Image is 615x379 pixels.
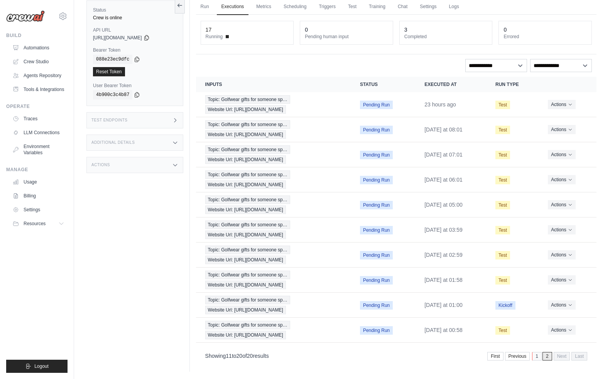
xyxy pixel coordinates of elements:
span: Website Url: [URL][DOMAIN_NAME] [205,256,286,264]
span: Kickoff [495,301,515,310]
span: Test [495,201,510,209]
a: Usage [9,176,68,188]
button: Actions for execution [548,225,575,234]
time: October 6, 2025 at 08:01 BST [424,126,463,133]
code: 4b900c3c4b87 [93,90,132,99]
span: Pending Run [360,251,393,259]
span: 20 [247,353,253,359]
time: October 6, 2025 at 01:58 BST [424,277,463,283]
dt: Pending human input [305,34,388,40]
button: Actions for execution [548,200,575,209]
span: Test [495,326,510,335]
th: Inputs [196,77,351,92]
div: 0 [503,26,507,34]
span: [URL][DOMAIN_NAME] [93,35,142,41]
span: Last [571,352,587,360]
a: Crew Studio [9,56,68,68]
label: Status [93,7,177,13]
span: Test [495,251,510,259]
a: View execution details for Topic [205,221,341,239]
a: 1 [532,352,542,360]
a: Traces [9,113,68,125]
code: 088e23ec9dfc [93,55,132,64]
time: October 6, 2025 at 09:02 BST [424,101,456,108]
label: Bearer Token [93,47,177,53]
span: Website Url: [URL][DOMAIN_NAME] [205,105,286,114]
a: Previous [505,352,530,360]
h3: Additional Details [91,140,135,145]
a: LLM Connections [9,126,68,139]
nav: Pagination [196,346,596,366]
a: View execution details for Topic [205,195,341,214]
a: View execution details for Topic [205,95,341,114]
time: October 6, 2025 at 06:01 BST [424,177,463,183]
div: 0 [305,26,308,34]
span: Topic: Golfwear gifts for someone sp… [205,120,290,129]
span: Pending Run [360,176,393,184]
span: Pending Run [360,101,393,109]
span: Resources [24,221,46,227]
span: Website Url: [URL][DOMAIN_NAME] [205,331,286,339]
a: View execution details for Topic [205,271,341,289]
a: Automations [9,42,68,54]
button: Actions for execution [548,250,575,259]
span: Website Url: [URL][DOMAIN_NAME] [205,206,286,214]
span: Topic: Golfwear gifts for someone sp… [205,296,290,304]
span: Topic: Golfwear gifts for someone sp… [205,145,290,154]
span: Website Url: [URL][DOMAIN_NAME] [205,130,286,139]
th: Executed at [415,77,486,92]
time: October 6, 2025 at 01:00 BST [424,302,463,308]
a: View execution details for Topic [205,120,341,139]
button: Actions for execution [548,175,575,184]
span: Topic: Golfwear gifts for someone sp… [205,246,290,254]
span: Pending Run [360,126,393,134]
span: Topic: Golfwear gifts for someone sp… [205,271,290,279]
div: Crew is online [93,15,177,21]
time: October 6, 2025 at 00:58 BST [424,327,463,333]
a: Billing [9,190,68,202]
span: Pending Run [360,276,393,285]
time: October 6, 2025 at 05:00 BST [424,202,463,208]
div: Operate [6,103,68,109]
span: Topic: Golfwear gifts for someone sp… [205,95,290,104]
a: First [487,352,503,360]
label: API URL [93,27,177,33]
th: Run Type [486,77,539,92]
a: View execution details for Topic [205,321,341,339]
span: Topic: Golfwear gifts for someone sp… [205,321,290,329]
a: Settings [9,204,68,216]
div: 17 [206,26,212,34]
button: Actions for execution [548,300,575,310]
label: User Bearer Token [93,83,177,89]
div: Build [6,32,68,39]
span: Pending Run [360,226,393,234]
span: Test [495,176,510,184]
button: Resources [9,217,68,230]
a: Tools & Integrations [9,83,68,96]
span: Topic: Golfwear gifts for someone sp… [205,170,290,179]
span: Running [206,34,223,40]
a: Agents Repository [9,69,68,82]
span: Test [495,226,510,234]
dt: Errored [503,34,587,40]
section: Crew executions table [196,77,596,366]
span: Website Url: [URL][DOMAIN_NAME] [205,281,286,289]
span: 11 [226,353,232,359]
button: Actions for execution [548,125,575,134]
span: Pending Run [360,326,393,335]
time: October 6, 2025 at 07:01 BST [424,152,463,158]
th: Status [351,77,415,92]
a: Reset Token [93,67,125,76]
span: Website Url: [URL][DOMAIN_NAME] [205,155,286,164]
span: Test [495,101,510,109]
span: Website Url: [URL][DOMAIN_NAME] [205,306,286,314]
div: Manage [6,167,68,173]
h3: Actions [91,163,110,167]
a: View execution details for Topic [205,246,341,264]
span: Pending Run [360,301,393,310]
span: Pending Run [360,151,393,159]
time: October 6, 2025 at 03:59 BST [424,227,463,233]
span: Test [495,151,510,159]
span: 20 [237,353,243,359]
nav: Pagination [487,352,587,360]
